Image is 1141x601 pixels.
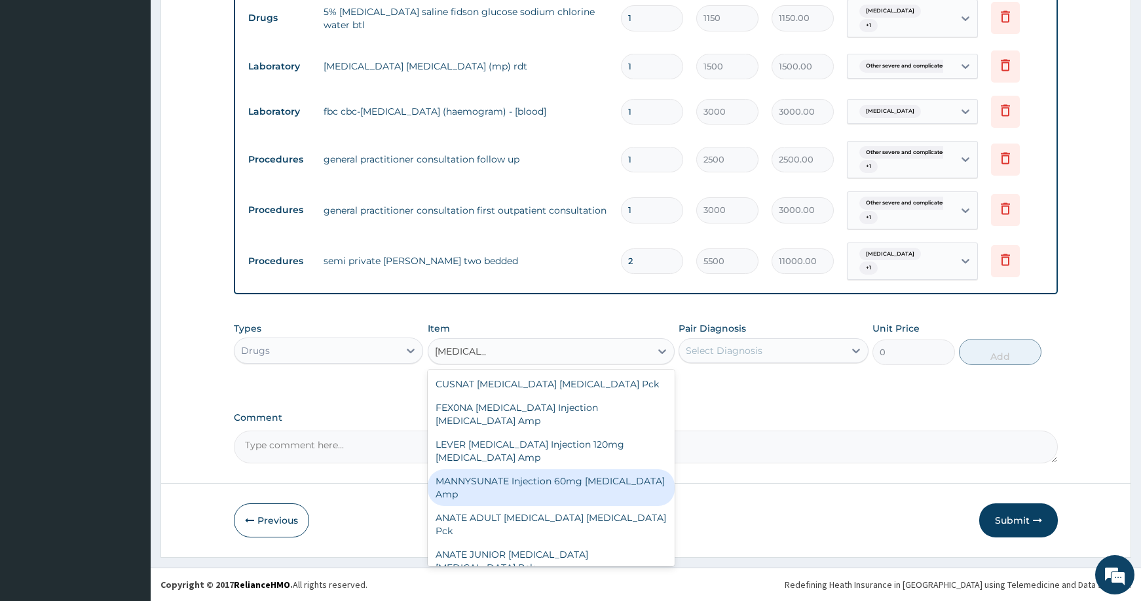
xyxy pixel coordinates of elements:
footer: All rights reserved. [151,568,1141,601]
a: RelianceHMO [234,579,290,591]
td: Procedures [242,249,317,273]
td: [MEDICAL_DATA] [MEDICAL_DATA] (mp) rdt [317,53,614,79]
td: general practitioner consultation follow up [317,146,614,172]
label: Types [234,323,261,334]
label: Item [428,322,450,335]
div: Chat with us now [68,73,220,90]
td: Laboratory [242,54,317,79]
td: Procedures [242,198,317,222]
label: Unit Price [872,322,920,335]
label: Comment [234,412,1058,423]
div: Select Diagnosis [686,344,762,357]
label: Pair Diagnosis [679,322,746,335]
button: Previous [234,503,309,537]
span: [MEDICAL_DATA] [859,248,921,261]
strong: Copyright © 2017 . [160,579,293,591]
td: semi private [PERSON_NAME] two bedded [317,248,614,274]
textarea: Type your message and hit 'Enter' [7,358,250,404]
img: d_794563401_company_1708531726252_794563401 [24,66,53,98]
span: We're online! [76,165,181,298]
div: Redefining Heath Insurance in [GEOGRAPHIC_DATA] using Telemedicine and Data Science! [785,578,1131,591]
span: Other severe and complicated P... [859,146,962,159]
span: + 1 [859,160,878,173]
div: Drugs [241,344,270,357]
td: Drugs [242,6,317,30]
div: CUSNAT [MEDICAL_DATA] [MEDICAL_DATA] Pck [428,372,675,396]
span: + 1 [859,262,878,275]
td: fbc cbc-[MEDICAL_DATA] (haemogram) - [blood] [317,98,614,125]
td: general practitioner consultation first outpatient consultation [317,197,614,223]
td: Procedures [242,147,317,172]
button: Submit [979,503,1058,537]
div: MANNYSUNATE Injection 60mg [MEDICAL_DATA] Amp [428,469,675,506]
div: ANATE JUNIOR [MEDICAL_DATA] [MEDICAL_DATA] Pck [428,543,675,579]
td: Laboratory [242,100,317,124]
span: + 1 [859,211,878,224]
span: + 1 [859,19,878,32]
div: FEX0NA [MEDICAL_DATA] Injection [MEDICAL_DATA] Amp [428,396,675,433]
span: Other severe and complicated P... [859,60,962,73]
span: Other severe and complicated P... [859,197,962,210]
span: [MEDICAL_DATA] [859,5,921,18]
button: Add [959,339,1041,365]
div: ANATE ADULT [MEDICAL_DATA] [MEDICAL_DATA] Pck [428,506,675,543]
div: Minimize live chat window [215,7,246,38]
div: LEVER [MEDICAL_DATA] Injection 120mg [MEDICAL_DATA] Amp [428,433,675,469]
span: [MEDICAL_DATA] [859,105,921,118]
